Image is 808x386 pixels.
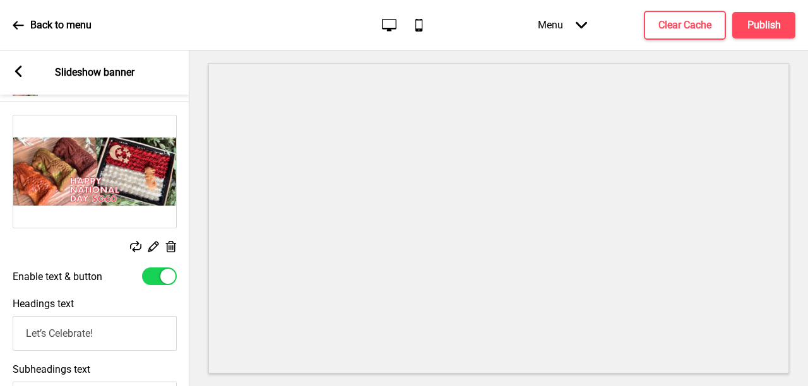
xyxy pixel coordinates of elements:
[747,18,781,32] h4: Publish
[13,298,74,310] label: Headings text
[658,18,711,32] h4: Clear Cache
[55,66,134,79] p: Slideshow banner
[644,11,726,40] button: Clear Cache
[30,18,92,32] p: Back to menu
[13,115,176,228] img: Image
[13,271,102,283] label: Enable text & button
[13,363,90,375] label: Subheadings text
[732,12,795,38] button: Publish
[13,8,92,42] a: Back to menu
[525,6,600,44] div: Menu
